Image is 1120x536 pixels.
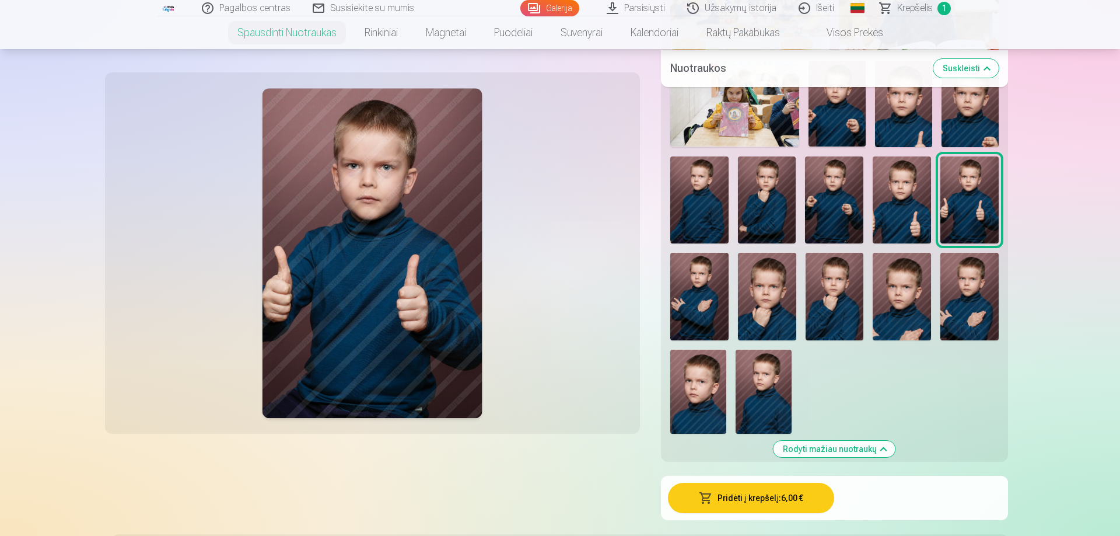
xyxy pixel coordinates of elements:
a: Kalendoriai [617,16,692,49]
a: Rinkiniai [351,16,412,49]
a: Suvenyrai [547,16,617,49]
a: Raktų pakabukas [692,16,794,49]
span: Krepšelis [897,1,933,15]
a: Spausdinti nuotraukas [223,16,351,49]
h5: Nuotraukos [670,60,924,76]
span: 1 [937,2,951,15]
button: Suskleisti [933,58,999,77]
img: /fa5 [162,5,175,12]
a: Magnetai [412,16,480,49]
a: Puodeliai [480,16,547,49]
button: Pridėti į krepšelį:6,00 € [668,483,835,513]
a: Visos prekės [794,16,897,49]
button: Rodyti mažiau nuotraukų [773,441,895,457]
